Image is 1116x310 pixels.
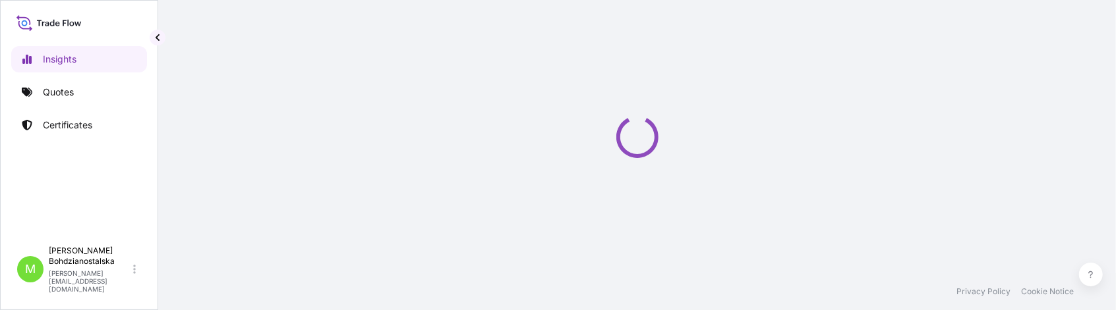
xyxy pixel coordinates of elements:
[11,112,147,138] a: Certificates
[956,286,1011,297] a: Privacy Policy
[43,118,92,132] p: Certificates
[1021,286,1074,297] a: Cookie Notice
[43,86,74,99] p: Quotes
[25,263,36,276] span: M
[49,269,131,293] p: [PERSON_NAME][EMAIL_ADDRESS][DOMAIN_NAME]
[43,53,76,66] p: Insights
[49,245,131,267] p: [PERSON_NAME] Bohdzianostalska
[11,46,147,72] a: Insights
[11,79,147,105] a: Quotes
